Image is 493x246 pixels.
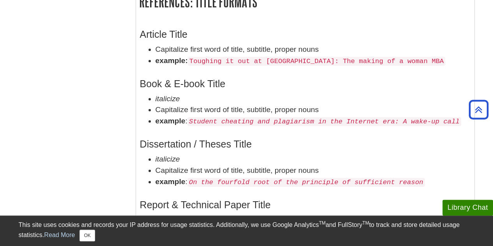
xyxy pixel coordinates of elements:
button: Close [80,230,95,241]
h3: Article Title [140,29,470,40]
code: Toughing it out at [GEOGRAPHIC_DATA]: The making of a woman MBA [188,57,445,66]
em: On the fourfold root of the principle of sufficient reason [189,179,423,186]
h3: Report & Technical Paper Title [140,199,470,211]
strong: example [155,177,186,186]
sup: TM [362,220,369,226]
div: This site uses cookies and records your IP address for usage statistics. Additionally, we use Goo... [19,220,475,241]
h3: Book & E-book Title [140,78,470,90]
a: Read More [44,232,75,238]
em: italicize [155,155,180,163]
strong: example [155,117,186,125]
h3: Dissertation / Theses Title [140,139,470,150]
sup: TM [319,220,325,226]
li: Capitalize first word of title, subtitle, proper nouns [155,44,470,55]
em: Student cheating and plagiarism in the Internet era: A wake-up call [189,118,459,125]
a: Back to Top [466,104,491,115]
li: Capitalize first word of title, subtitle, proper nouns [155,165,470,176]
button: Library Chat [442,200,493,216]
strong: example: [155,56,188,65]
li: : [155,116,470,127]
li: : [155,176,470,188]
em: italicize [155,95,180,103]
li: Capitalize first word of title, subtitle, proper nouns [155,104,470,116]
